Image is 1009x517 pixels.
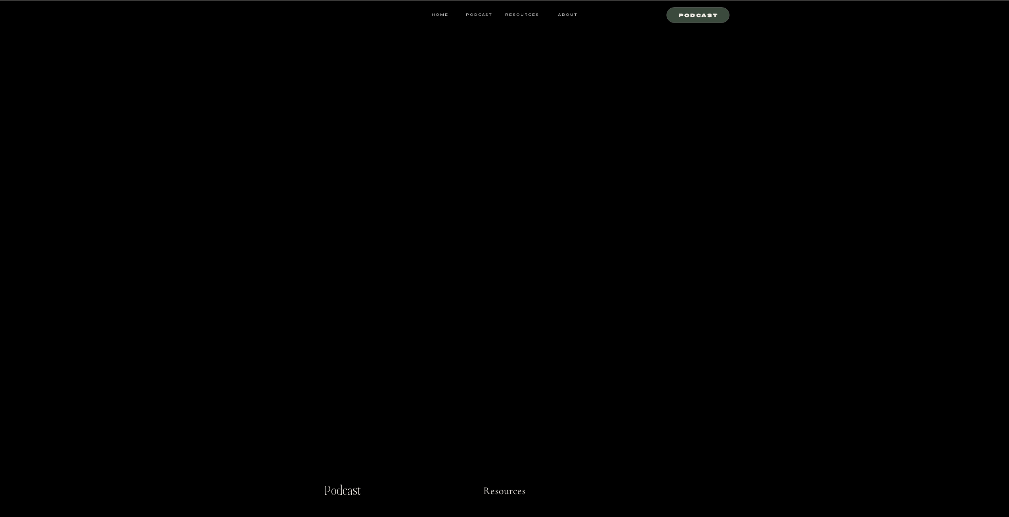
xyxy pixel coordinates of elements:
a: Podcast [463,11,495,18]
a: HOME [432,11,448,18]
a: Resources [462,484,548,514]
a: Podcast [672,11,726,18]
a: resources [502,11,539,18]
a: Podcast [302,484,385,514]
a: ABOUT [557,11,578,18]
